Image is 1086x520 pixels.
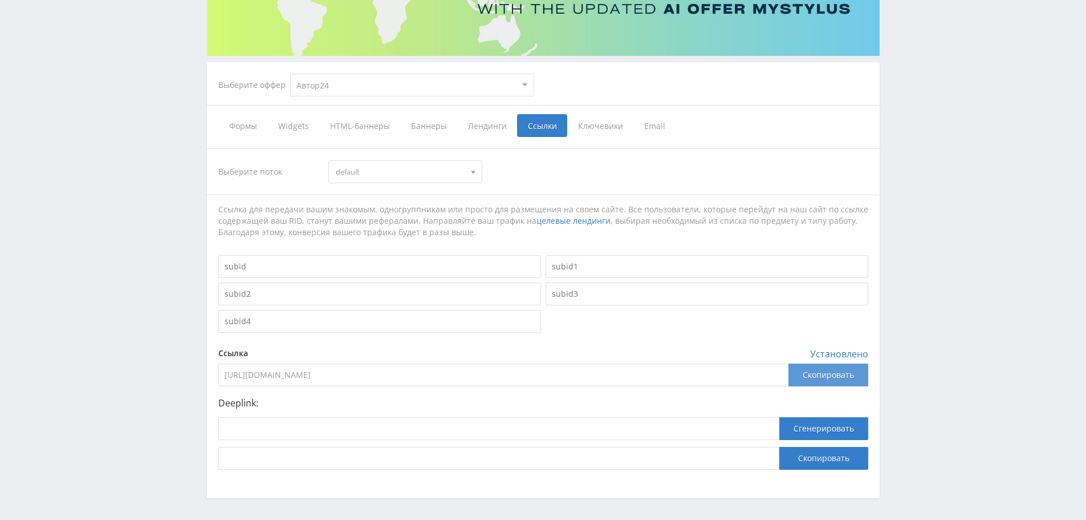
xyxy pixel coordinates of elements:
input: subid2 [218,283,541,305]
span: Email [633,114,676,137]
input: subid3 [546,283,868,305]
span: Установлено [810,349,868,359]
button: Скопировать [779,447,868,470]
span: HTML-баннеры [319,114,400,137]
p: Deeplink: [218,398,868,408]
a: целевые лендинги [536,215,611,226]
input: subid4 [218,310,541,333]
input: subid1 [546,255,868,278]
div: Выберите поток [218,160,318,183]
span: Лендинги [457,114,517,137]
input: subid [218,255,541,278]
span: Widgets [267,114,319,137]
div: Ссылка [218,349,868,358]
button: Сгенерировать [779,417,868,440]
span: Ссылки [517,114,567,137]
div: Выберите оффер [218,80,290,90]
span: Баннеры [400,114,457,137]
div: Ссылка для передачи вашим знакомым, одногруппникам или просто для размещения на своем сайте. Все ... [218,204,868,238]
span: Формы [218,114,267,137]
div: Скопировать [788,364,868,386]
span: default [336,161,465,183]
span: Ключевики [567,114,633,137]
